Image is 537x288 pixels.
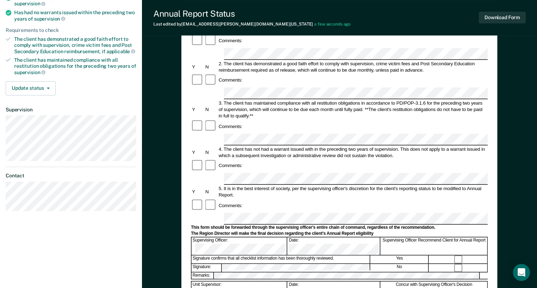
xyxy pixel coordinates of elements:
[191,225,488,231] div: This form should be forwarded through the supervising officer's entire chain of command, regardle...
[14,10,136,22] div: Has had no warrants issued within the preceding two years of
[218,123,243,129] div: Comments:
[218,146,488,159] div: 4. The client has not had a warrant issued with in the preceding two years of supervision. This d...
[153,22,351,27] div: Last edited by [EMAIL_ADDRESS][PERSON_NAME][DOMAIN_NAME][US_STATE]
[191,63,204,70] div: Y
[218,185,488,198] div: 5. It is in the best interest of society, per the supervising officer's discretion for the client...
[218,202,243,209] div: Comments:
[191,189,204,195] div: Y
[479,12,526,23] button: Download Form
[14,1,45,6] span: supervision
[204,106,218,112] div: N
[371,256,429,264] div: Yes
[381,238,488,255] div: Supervising Officer Recommend Client for Annual Report
[218,38,243,44] div: Comments:
[192,238,287,255] div: Supervising Officer:
[218,60,488,73] div: 2. The client has demonstrated a good faith effort to comply with supervision, crime victim fees ...
[218,162,243,169] div: Comments:
[106,49,135,54] span: applicable
[6,27,136,33] div: Requirements to check
[204,63,218,70] div: N
[34,16,65,22] span: supervision
[288,238,380,255] div: Date:
[191,231,488,237] div: The Region Director will make the final decision regarding the client's Annual Report eligibility
[153,9,351,19] div: Annual Report Status
[191,149,204,155] div: Y
[14,57,136,75] div: The client has maintained compliance with all restitution obligations for the preceding two years of
[218,100,488,119] div: 3. The client has maintained compliance with all restitution obligations in accordance to PD/POP-...
[218,77,243,83] div: Comments:
[513,264,530,281] div: Open Intercom Messenger
[204,149,218,155] div: N
[14,36,136,54] div: The client has demonstrated a good faith effort to comply with supervision, crime victim fees and...
[6,107,136,113] dt: Supervision
[6,81,56,95] button: Update status
[314,22,351,27] span: a few seconds ago
[14,70,45,75] span: supervision
[371,264,429,272] div: No
[191,106,204,112] div: Y
[192,256,370,264] div: Signature confirms that all checklist information has been thoroughly reviewed.
[6,173,136,179] dt: Contact
[204,189,218,195] div: N
[192,264,222,272] div: Signature:
[192,272,214,279] div: Remarks:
